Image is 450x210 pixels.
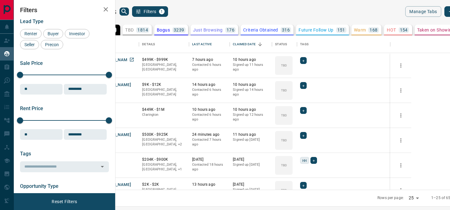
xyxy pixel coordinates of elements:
[20,60,43,66] span: Sale Price
[142,87,186,97] p: [GEOGRAPHIC_DATA], [GEOGRAPHIC_DATA]
[48,196,81,207] button: Reset Filters
[227,28,234,32] p: 176
[43,29,63,38] div: Buyer
[370,28,377,32] p: 168
[302,182,304,188] span: +
[192,87,227,97] p: Contacted 6 hours ago
[300,132,307,139] div: +
[243,28,278,32] p: Criteria Obtained
[20,40,39,49] div: Seller
[281,138,287,143] p: TBD
[160,9,164,14] span: 1
[396,111,406,120] button: more
[98,162,107,171] button: Open
[192,107,227,112] p: 10 hours ago
[281,63,287,68] p: TBD
[22,42,37,47] span: Seller
[396,61,406,70] button: more
[65,29,89,38] div: Investor
[142,62,186,72] p: [GEOGRAPHIC_DATA], [GEOGRAPHIC_DATA]
[233,107,269,112] p: 10 hours ago
[302,132,304,139] span: +
[120,7,129,16] button: search button
[233,182,269,187] p: [DATE]
[20,183,59,189] span: Opportunity Type
[275,36,287,53] div: Status
[233,57,269,62] p: 10 hours ago
[22,31,39,36] span: Renter
[95,36,139,53] div: Name
[41,40,63,49] div: Precon
[142,36,155,53] div: Details
[354,28,366,32] p: Warm
[233,112,269,122] p: Signed up 12 hours ago
[192,162,227,172] p: Contacted 18 hours ago
[20,6,109,14] h2: Filters
[192,132,227,137] p: 24 minutes ago
[282,28,290,32] p: 316
[406,193,421,203] div: 25
[297,36,390,53] div: Tags
[302,157,307,164] span: HH
[142,57,186,62] p: $499K - $999K
[192,82,227,87] p: 14 hours ago
[377,195,404,201] p: Rows per page:
[192,157,227,162] p: [DATE]
[302,82,304,89] span: +
[310,157,317,164] div: +
[20,105,43,111] span: Rent Price
[300,182,307,189] div: +
[142,157,186,162] p: $204K - $900K
[45,31,61,36] span: Buyer
[174,28,184,32] p: 3239
[233,132,269,137] p: 11 hours ago
[233,82,269,87] p: 10 hours ago
[142,162,186,172] p: Toronto
[20,151,31,157] span: Tags
[192,112,227,122] p: Contacted 6 hours ago
[20,18,43,24] span: Lead Type
[396,136,406,145] button: more
[137,28,148,32] p: 1814
[387,28,396,32] p: HOT
[189,36,230,53] div: Last Active
[192,182,227,187] p: 13 hours ago
[302,57,304,64] span: +
[302,107,304,114] span: +
[192,36,212,53] div: Last Active
[396,186,406,195] button: more
[230,36,272,53] div: Claimed Date
[125,28,134,32] p: TBD
[396,86,406,95] button: more
[142,187,186,197] p: [GEOGRAPHIC_DATA], [GEOGRAPHIC_DATA]
[139,36,189,53] div: Details
[300,36,309,53] div: Tags
[233,137,269,142] p: Signed up [DATE]
[142,107,186,112] p: $449K - $1M
[192,62,227,72] p: Contacted 6 hours ago
[300,57,307,64] div: +
[132,6,168,17] button: Filters1
[400,28,408,32] p: 154
[281,113,287,118] p: TBD
[337,28,345,32] p: 151
[142,82,186,87] p: $9K - $12K
[192,57,227,62] p: 7 hours ago
[281,163,287,168] p: TBD
[233,62,269,72] p: Signed up 11 hours ago
[233,157,269,162] p: [DATE]
[299,28,333,32] p: Future Follow Up
[67,31,87,36] span: Investor
[256,40,264,49] button: Sort
[281,88,287,93] p: TBD
[405,6,441,17] button: Manage Tabs
[193,28,223,32] p: Just Browsing
[233,187,269,192] p: Signed up [DATE]
[300,107,307,114] div: +
[142,132,186,137] p: $500K - $925K
[281,188,287,193] p: TBD
[396,161,406,170] button: more
[128,56,136,64] a: Open in New Tab
[157,28,170,32] p: Bogus
[43,42,61,47] span: Precon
